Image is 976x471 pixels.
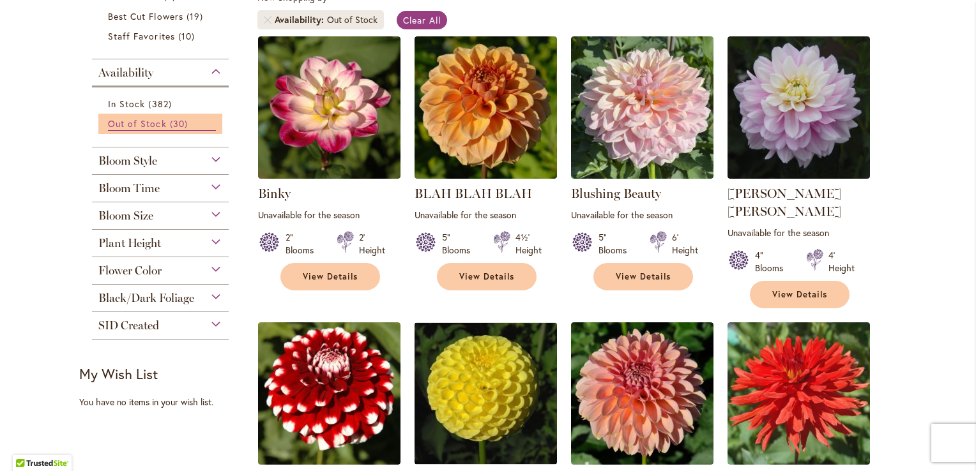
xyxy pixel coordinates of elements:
[571,322,713,465] img: Cupcake
[415,209,557,221] p: Unavailable for the season
[108,10,216,23] a: Best Cut Flowers
[108,117,216,131] a: Out of Stock 30
[515,231,542,257] div: 4½' Height
[258,455,400,467] a: CHECKERS
[571,209,713,221] p: Unavailable for the season
[258,169,400,181] a: Binky
[672,231,698,257] div: 6' Height
[98,154,157,168] span: Bloom Style
[728,455,870,467] a: Dare Devil
[280,263,380,290] a: View Details
[571,36,713,179] img: Blushing Beauty
[415,322,557,465] img: CLEARVIEW DANIEL
[755,249,791,274] div: 4" Blooms
[571,186,661,201] a: Blushing Beauty
[359,231,385,257] div: 2' Height
[750,281,850,308] a: View Details
[258,209,400,221] p: Unavailable for the season
[437,263,537,290] a: View Details
[148,97,174,110] span: 382
[170,117,191,130] span: 30
[98,318,159,333] span: SID Created
[415,36,557,179] img: Blah Blah Blah
[258,322,400,465] img: CHECKERS
[108,117,167,130] span: Out of Stock
[98,209,153,223] span: Bloom Size
[772,289,827,300] span: View Details
[187,10,206,23] span: 19
[415,169,557,181] a: Blah Blah Blah
[108,10,183,22] span: Best Cut Flowers
[275,13,327,26] span: Availability
[264,16,271,24] a: Remove Availability Out of Stock
[459,271,514,282] span: View Details
[728,169,870,181] a: Charlotte Mae
[415,455,557,467] a: CLEARVIEW DANIEL
[108,98,145,110] span: In Stock
[79,364,158,383] strong: My Wish List
[571,169,713,181] a: Blushing Beauty
[327,13,377,26] div: Out of Stock
[728,36,870,179] img: Charlotte Mae
[599,231,634,257] div: 5" Blooms
[258,36,400,179] img: Binky
[178,29,198,43] span: 10
[108,30,175,42] span: Staff Favorites
[442,231,478,257] div: 5" Blooms
[616,271,671,282] span: View Details
[98,264,162,278] span: Flower Color
[403,14,441,26] span: Clear All
[98,236,161,250] span: Plant Height
[286,231,321,257] div: 2" Blooms
[79,396,250,408] div: You have no items in your wish list.
[415,186,532,201] a: BLAH BLAH BLAH
[98,181,160,195] span: Bloom Time
[98,66,153,80] span: Availability
[571,455,713,467] a: Cupcake
[108,29,216,43] a: Staff Favorites
[98,291,194,305] span: Black/Dark Foliage
[728,322,870,465] img: Dare Devil
[108,97,216,110] a: In Stock 382
[10,426,45,461] iframe: Launch Accessibility Center
[397,11,447,29] a: Clear All
[828,249,855,274] div: 4' Height
[593,263,693,290] a: View Details
[303,271,358,282] span: View Details
[728,186,841,219] a: [PERSON_NAME] [PERSON_NAME]
[258,186,291,201] a: Binky
[728,227,870,239] p: Unavailable for the season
